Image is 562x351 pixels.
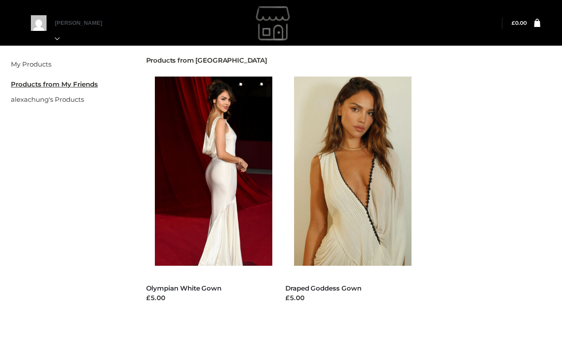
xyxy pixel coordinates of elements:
[512,20,515,26] span: £
[146,284,222,292] a: Olympian White Gown
[146,293,272,303] div: £5.00
[285,293,411,303] div: £5.00
[512,20,527,26] a: £0.00
[146,57,552,64] h2: Products from [GEOGRAPHIC_DATA]
[209,1,339,45] img: Eizagonzalez
[55,20,111,42] a: [PERSON_NAME]
[512,20,527,26] bdi: 0.00
[285,284,361,292] a: Draped Goddess Gown
[11,80,98,88] u: Products from My Friends
[11,60,51,68] a: My Products
[11,95,84,104] a: alexachung's Products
